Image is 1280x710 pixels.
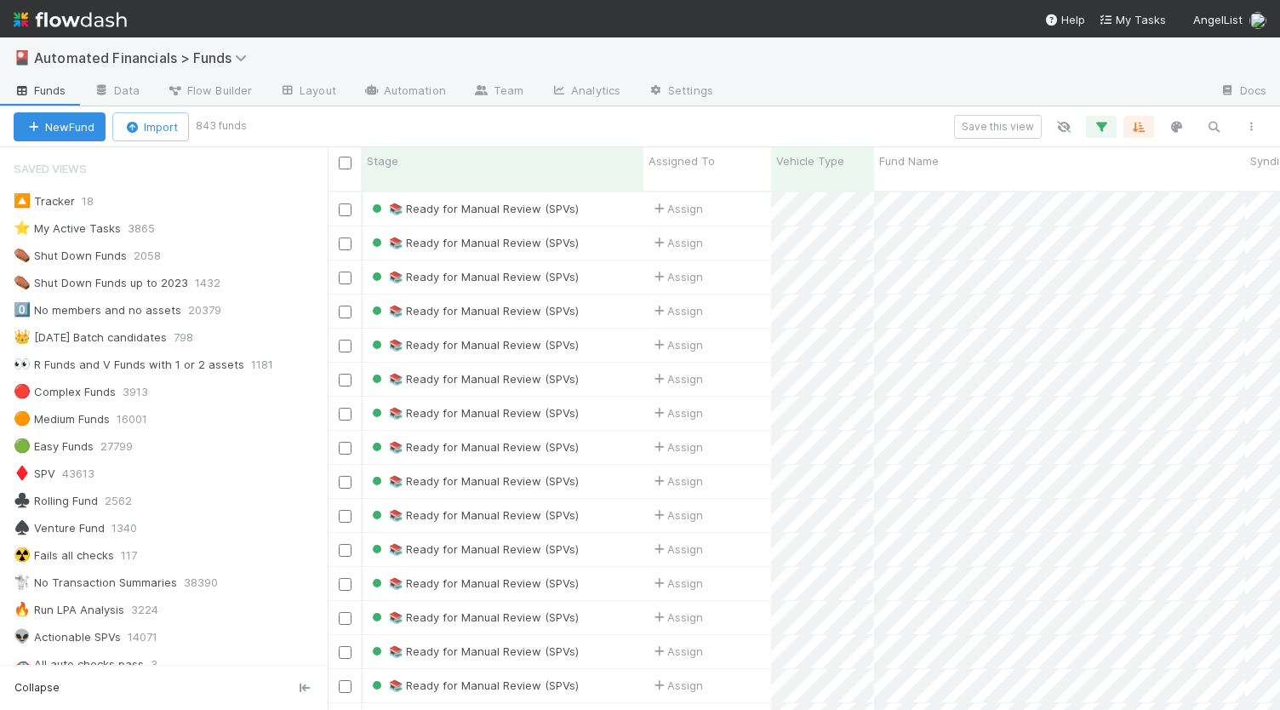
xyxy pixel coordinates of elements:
div: All auto checks pass [14,654,144,675]
span: Automated Financials > Funds [34,49,255,66]
div: No Transaction Summaries [14,572,177,593]
input: Toggle Row Selected [339,203,351,216]
div: Medium Funds [14,409,110,430]
span: Assign [650,507,703,524]
span: ☢️ [14,547,31,562]
span: 2562 [105,490,149,512]
span: 3865 [128,218,172,239]
span: 20379 [188,300,238,321]
div: 📚 Ready for Manual Review (SPVs) [369,609,579,626]
span: Assign [650,541,703,558]
input: Toggle Row Selected [339,680,351,693]
span: 117 [121,545,154,566]
span: 🟠 [14,411,31,426]
a: Settings [634,78,727,106]
span: 📚 Ready for Manual Review (SPVs) [369,576,579,590]
span: Stage [367,152,398,169]
span: 3224 [131,599,175,621]
div: SPV [14,463,55,484]
span: Assign [650,234,703,251]
div: 📚 Ready for Manual Review (SPVs) [369,575,579,592]
span: ⚰️ [14,248,31,262]
span: 📚 Ready for Manual Review (SPVs) [369,406,579,420]
div: 📚 Ready for Manual Review (SPVs) [369,507,579,524]
span: 🔴 [14,384,31,398]
div: Fails all checks [14,545,114,566]
span: ⭐ [14,220,31,235]
span: 📚 Ready for Manual Review (SPVs) [369,610,579,624]
input: Toggle Row Selected [339,646,351,659]
span: Assign [650,643,703,660]
input: Toggle Row Selected [339,374,351,386]
div: Assign [650,268,703,285]
span: 1181 [251,354,290,375]
span: 2058 [134,245,178,266]
span: 📚 Ready for Manual Review (SPVs) [369,372,579,386]
span: Assign [650,370,703,387]
div: 📚 Ready for Manual Review (SPVs) [369,404,579,421]
input: Toggle Row Selected [339,544,351,557]
div: Assign [650,609,703,626]
div: Assign [650,200,703,217]
span: ♠️ [14,520,31,535]
input: Toggle Row Selected [339,238,351,250]
div: Assign [650,438,703,455]
input: Toggle All Rows Selected [339,157,351,169]
a: Docs [1206,78,1280,106]
span: Assign [650,336,703,353]
span: ♦️ [14,466,31,480]
div: [DATE] Batch candidates [14,327,167,348]
span: 📚 Ready for Manual Review (SPVs) [369,270,579,283]
span: 📚 Ready for Manual Review (SPVs) [369,202,579,215]
img: logo-inverted-e16ddd16eac7371096b0.svg [14,5,127,34]
span: ♣️ [14,493,31,507]
span: 1432 [195,272,237,294]
button: Import [112,112,189,141]
div: Assign [650,575,703,592]
div: Shut Down Funds [14,245,127,266]
span: 27799 [100,436,150,457]
img: avatar_574f8970-b283-40ff-a3d7-26909d9947cc.png [1249,12,1266,29]
input: Toggle Row Selected [339,306,351,318]
small: 843 funds [196,118,247,134]
span: Fund Name [879,152,939,169]
span: 798 [174,327,210,348]
div: 📚 Ready for Manual Review (SPVs) [369,541,579,558]
span: Flow Builder [167,82,252,99]
span: 0️⃣ [14,302,31,317]
span: 📚 Ready for Manual Review (SPVs) [369,304,579,318]
a: Automation [350,78,460,106]
span: 📚 Ready for Manual Review (SPVs) [369,508,579,522]
span: Funds [14,82,66,99]
div: R Funds and V Funds with 1 or 2 assets [14,354,244,375]
div: Complex Funds [14,381,116,403]
span: 📚 Ready for Manual Review (SPVs) [369,236,579,249]
span: 1340 [111,518,154,539]
div: 📚 Ready for Manual Review (SPVs) [369,302,579,319]
div: 📚 Ready for Manual Review (SPVs) [369,643,579,660]
div: 📚 Ready for Manual Review (SPVs) [369,234,579,251]
button: NewFund [14,112,106,141]
span: 18 [82,191,111,212]
div: Tracker [14,191,75,212]
a: Flow Builder [153,78,266,106]
input: Toggle Row Selected [339,476,351,489]
div: No members and no assets [14,300,181,321]
a: Layout [266,78,350,106]
div: Run LPA Analysis [14,599,124,621]
div: Assign [650,404,703,421]
span: 🐩 [14,575,31,589]
a: Data [80,78,153,106]
span: Assigned To [649,152,715,169]
span: 👽 [14,629,31,644]
span: Assign [650,677,703,694]
div: 📚 Ready for Manual Review (SPVs) [369,472,579,490]
div: 📚 Ready for Manual Review (SPVs) [369,438,579,455]
div: My Active Tasks [14,218,121,239]
div: Venture Fund [14,518,105,539]
span: Vehicle Type [776,152,844,169]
